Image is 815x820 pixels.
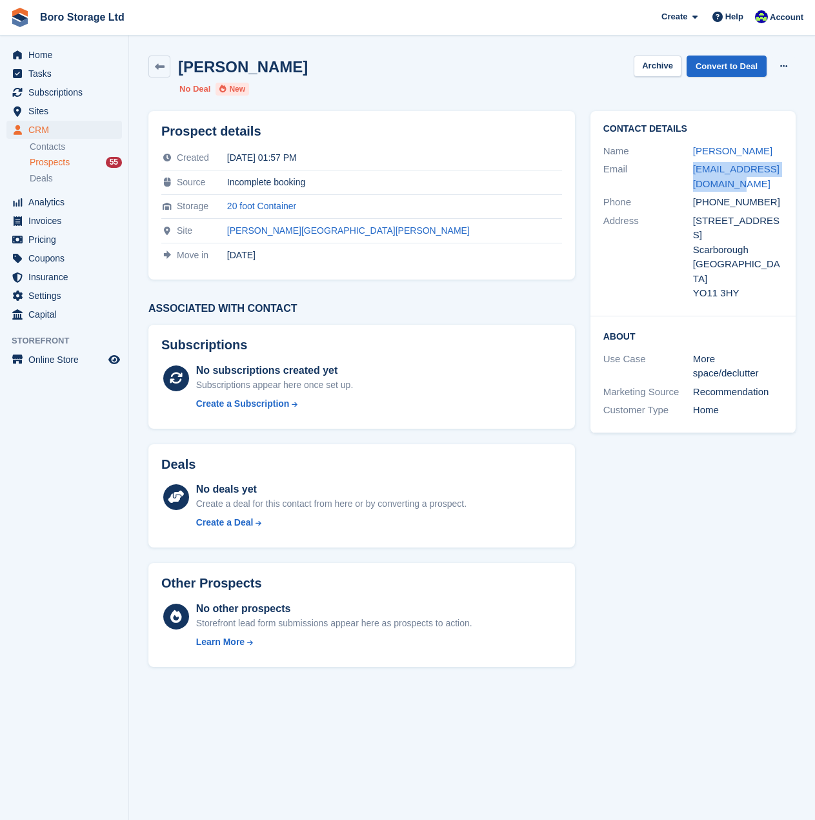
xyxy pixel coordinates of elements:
[161,576,262,591] h2: Other Prospects
[177,250,208,260] span: Move in
[148,303,575,314] h3: Associated with contact
[28,231,106,249] span: Pricing
[227,201,296,211] a: 20 foot Container
[30,141,122,153] a: Contacts
[755,10,768,23] img: Tobie Hillier
[30,172,122,185] a: Deals
[6,231,122,249] a: menu
[227,177,562,187] div: Incomplete booking
[6,121,122,139] a: menu
[161,457,196,472] h2: Deals
[28,305,106,323] span: Capital
[28,83,106,101] span: Subscriptions
[227,152,562,163] div: [DATE] 01:57 PM
[6,305,122,323] a: menu
[161,338,562,353] h2: Subscriptions
[12,334,128,347] span: Storefront
[196,617,472,630] div: Storefront lead form submissions appear here as prospects to action.
[196,397,354,411] a: Create a Subscription
[227,250,562,260] div: [DATE]
[693,403,783,418] div: Home
[227,225,470,236] a: [PERSON_NAME][GEOGRAPHIC_DATA][PERSON_NAME]
[28,212,106,230] span: Invoices
[603,162,693,191] div: Email
[28,121,106,139] span: CRM
[30,172,53,185] span: Deals
[106,157,122,168] div: 55
[693,195,783,210] div: [PHONE_NUMBER]
[603,403,693,418] div: Customer Type
[6,83,122,101] a: menu
[693,163,780,189] a: [EMAIL_ADDRESS][DOMAIN_NAME]
[196,497,467,511] div: Create a deal for this contact from here or by converting a prospect.
[196,397,290,411] div: Create a Subscription
[693,385,783,400] div: Recommendation
[603,195,693,210] div: Phone
[693,286,783,301] div: YO11 3HY
[6,249,122,267] a: menu
[6,351,122,369] a: menu
[28,65,106,83] span: Tasks
[693,257,783,286] div: [GEOGRAPHIC_DATA]
[603,385,693,400] div: Marketing Source
[693,214,783,243] div: [STREET_ADDRESS]
[6,287,122,305] a: menu
[178,58,308,76] h2: [PERSON_NAME]
[196,378,354,392] div: Subscriptions appear here once set up.
[661,10,687,23] span: Create
[161,124,562,139] h2: Prospect details
[603,214,693,301] div: Address
[603,144,693,159] div: Name
[6,268,122,286] a: menu
[634,56,681,77] button: Archive
[196,363,354,378] div: No subscriptions created yet
[28,46,106,64] span: Home
[693,352,783,381] div: More space/declutter
[35,6,130,28] a: Boro Storage Ltd
[725,10,743,23] span: Help
[28,351,106,369] span: Online Store
[6,65,122,83] a: menu
[693,145,772,156] a: [PERSON_NAME]
[196,482,467,497] div: No deals yet
[106,352,122,367] a: Preview store
[196,516,254,529] div: Create a Deal
[28,249,106,267] span: Coupons
[30,156,122,169] a: Prospects 55
[6,102,122,120] a: menu
[196,601,472,617] div: No other prospects
[179,83,210,96] li: No Deal
[28,287,106,305] span: Settings
[28,193,106,211] span: Analytics
[177,225,192,236] span: Site
[196,635,245,649] div: Learn More
[216,83,249,96] li: New
[177,201,208,211] span: Storage
[196,516,467,529] a: Create a Deal
[603,329,783,342] h2: About
[177,177,205,187] span: Source
[196,635,472,649] a: Learn More
[770,11,803,24] span: Account
[28,102,106,120] span: Sites
[603,124,783,134] h2: Contact Details
[177,152,209,163] span: Created
[30,156,70,169] span: Prospects
[6,212,122,230] a: menu
[28,268,106,286] span: Insurance
[6,46,122,64] a: menu
[693,243,783,258] div: Scarborough
[10,8,30,27] img: stora-icon-8386f47178a22dfd0bd8f6a31ec36ba5ce8667c1dd55bd0f319d3a0aa187defe.svg
[6,193,122,211] a: menu
[687,56,767,77] a: Convert to Deal
[603,352,693,381] div: Use Case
